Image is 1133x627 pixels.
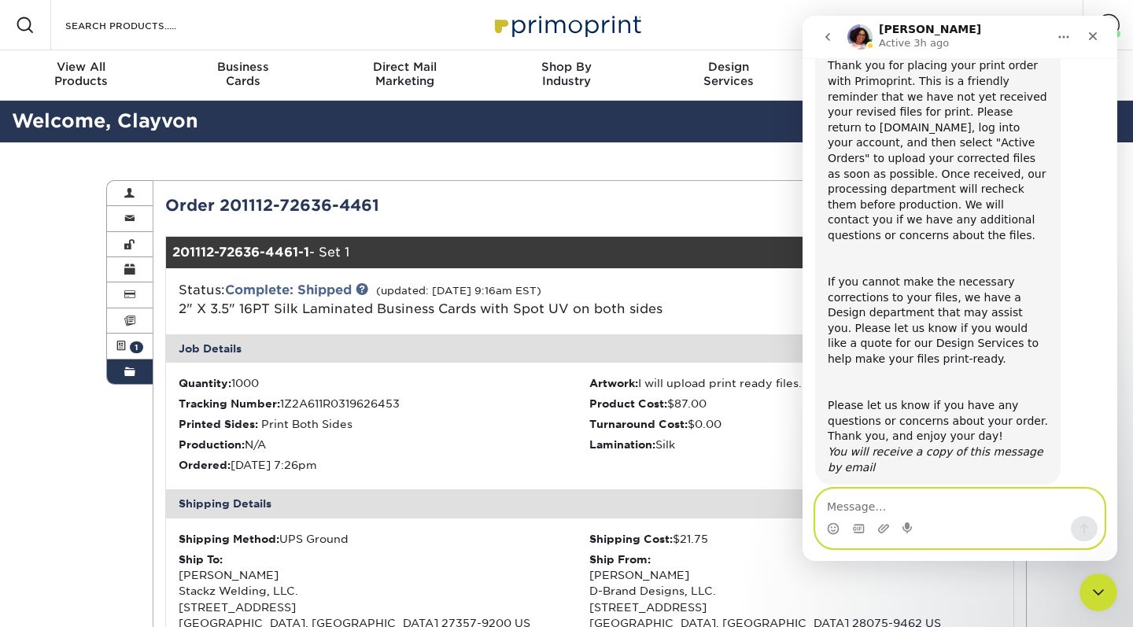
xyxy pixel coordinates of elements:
a: BusinessCards [162,50,324,101]
strong: Quantity: [179,377,231,389]
span: Design [648,60,810,74]
div: Job Details [166,334,1014,363]
div: UPS Ground [179,531,590,547]
li: [DATE] 7:26pm [179,457,590,473]
button: Start recording [100,507,113,519]
span: Business [162,60,324,74]
span: Shop By [485,60,648,74]
li: Silk [589,437,1001,452]
strong: Turnaround Cost: [589,418,688,430]
button: Emoji picker [24,507,37,519]
div: Marketing [323,60,485,88]
button: Send a message… [268,500,295,526]
div: Cards [162,60,324,88]
div: $21.75 [589,531,1001,547]
li: 1000 [179,375,590,391]
a: 1 [107,334,153,359]
div: - Set 1 [166,237,873,268]
li: I will upload print ready files. [589,375,1001,391]
button: Upload attachment [75,507,87,519]
span: Print Both Sides [261,418,352,430]
li: N/A [179,437,590,452]
div: Please let us know if you have any questions or concerns about your order. Thank you, and enjoy y... [25,382,245,459]
div: Services [648,60,810,88]
span: 1 [130,341,143,353]
a: 2" X 3.5" 16PT Silk Laminated Business Cards with Spot UV on both sides [179,301,662,316]
strong: 201112-72636-4461-1 [172,245,309,260]
strong: Ordered: [179,459,231,471]
div: If you cannot make the necessary corrections to your files, we have a Design department that may ... [25,259,245,352]
div: Status: [167,281,731,319]
strong: Printed Sides: [179,418,258,430]
strong: Artwork: [589,377,638,389]
li: $87.00 [589,396,1001,411]
span: Direct Mail [323,60,485,74]
button: Gif picker [50,507,62,519]
iframe: Intercom live chat [1079,574,1117,611]
a: Shop ByIndustry [485,50,648,101]
strong: Production: [179,438,245,451]
a: Complete: Shipped [225,282,352,297]
div: Shipping Details [166,489,1014,518]
strong: Ship To: [179,553,223,566]
strong: Ship From: [589,553,651,566]
strong: Shipping Cost: [589,533,673,545]
i: You will receive a copy of this message by email [25,430,241,458]
span: 1Z2A611R0319626453 [280,397,400,410]
strong: Shipping Method: [179,533,279,545]
textarea: Message… [13,474,301,500]
strong: Product Cost: [589,397,667,410]
small: (updated: [DATE] 9:16am EST) [376,285,541,297]
strong: Tracking Number: [179,397,280,410]
img: Primoprint [488,8,645,42]
div: Thank you for placing your print order with Primoprint. This is a friendly reminder that we have ... [25,42,245,227]
strong: Lamination: [589,438,655,451]
iframe: Intercom live chat [803,16,1117,561]
input: SEARCH PRODUCTS..... [64,16,217,35]
li: $0.00 [589,416,1001,432]
div: Industry [485,60,648,88]
a: Direct MailMarketing [323,50,485,101]
div: Order 201112-72636-4461 [153,194,590,217]
a: DesignServices [648,50,810,101]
